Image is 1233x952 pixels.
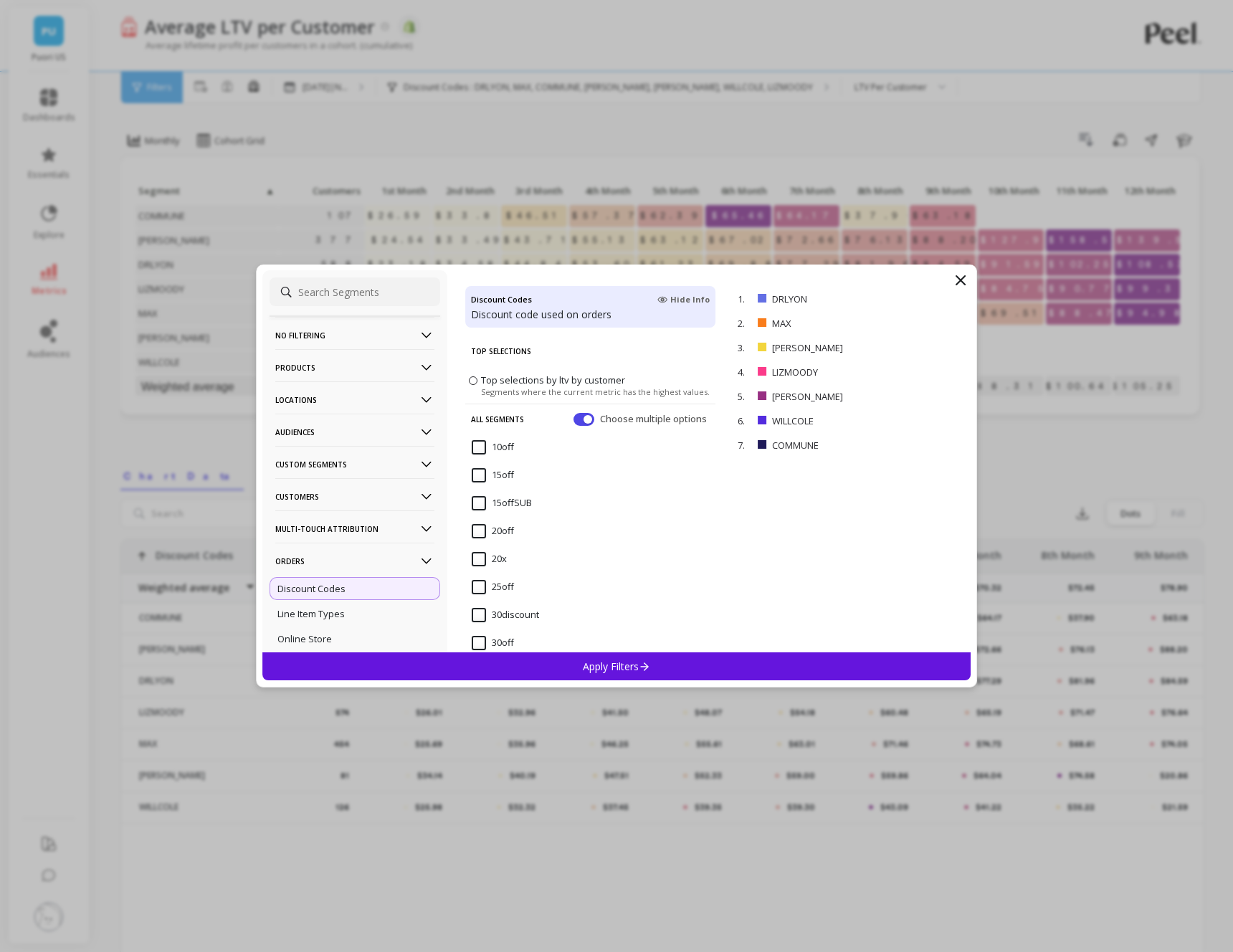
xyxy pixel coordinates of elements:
p: Online Store [277,632,332,645]
p: Multi-Touch Attribution [275,510,434,547]
p: Audiences [275,414,434,450]
span: 20off [472,524,514,538]
span: 15off [472,468,514,482]
p: 1. [738,292,752,305]
p: Line Item Types [277,607,345,620]
p: Apply Filters [583,660,651,673]
p: Top Selections [471,336,710,366]
p: DRLYON [772,292,884,305]
span: Hide Info [657,294,710,305]
p: 2. [738,317,752,330]
p: Orders [275,543,434,579]
p: [PERSON_NAME] [772,390,902,403]
p: [PERSON_NAME] [772,341,902,354]
span: 25off [472,580,514,594]
p: WILLCOLE [772,414,887,427]
span: 30off [472,636,514,650]
span: 20x [472,552,507,566]
p: Locations [275,381,434,418]
p: 5. [738,390,752,403]
p: No filtering [275,317,434,353]
p: COMMUNE [772,439,890,452]
h4: Discount Codes [471,292,532,308]
span: 30discount [472,608,539,622]
span: 15offSUB [472,496,532,510]
p: 6. [738,414,752,427]
p: Customers [275,478,434,515]
p: Products [275,349,434,386]
p: 3. [738,341,752,354]
p: MAX [772,317,876,330]
p: Custom Segments [275,446,434,482]
p: Discount Codes [277,582,346,595]
input: Search Segments [270,277,440,306]
p: 7. [738,439,752,452]
p: LIZMOODY [772,366,890,379]
p: 4. [738,366,752,379]
span: Segments where the current metric has the highest values. [481,386,710,397]
span: Choose multiple options [600,412,710,427]
p: Discount code used on orders [471,308,710,322]
span: Top selections by ltv by customer [481,373,625,386]
span: 10off [472,440,514,454]
p: All Segments [471,404,524,434]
